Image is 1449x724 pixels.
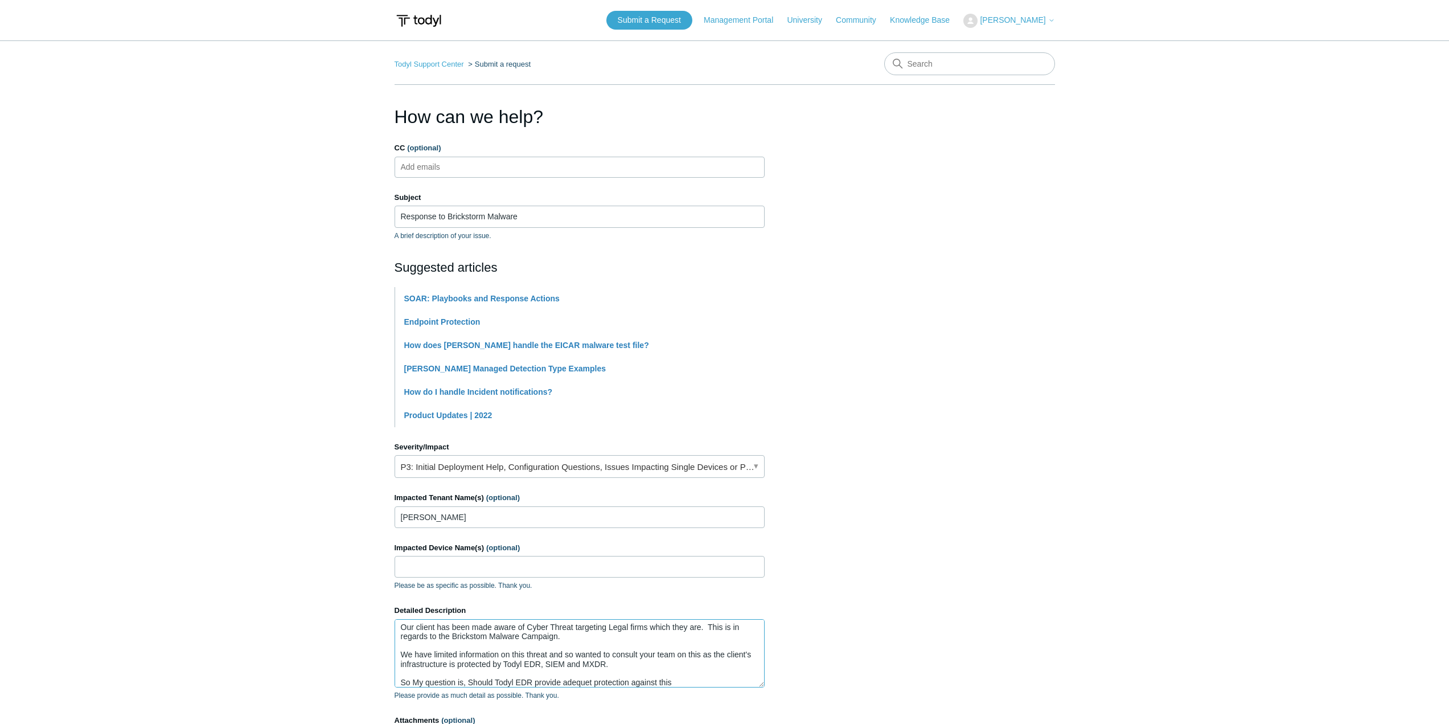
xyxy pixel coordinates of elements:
[395,258,765,277] h2: Suggested articles
[404,294,560,303] a: SOAR: Playbooks and Response Actions
[486,493,520,502] span: (optional)
[395,60,466,68] li: Todyl Support Center
[395,231,765,241] p: A brief description of your issue.
[395,542,765,554] label: Impacted Device Name(s)
[404,411,492,420] a: Product Updates | 2022
[395,60,464,68] a: Todyl Support Center
[407,144,441,152] span: (optional)
[395,103,765,130] h1: How can we help?
[395,580,765,591] p: Please be as specific as possible. Thank you.
[395,441,765,453] label: Severity/Impact
[395,142,765,154] label: CC
[466,60,531,68] li: Submit a request
[704,14,785,26] a: Management Portal
[486,543,520,552] span: (optional)
[787,14,833,26] a: University
[980,15,1045,24] span: [PERSON_NAME]
[395,192,765,203] label: Subject
[395,492,765,504] label: Impacted Tenant Name(s)
[884,52,1055,75] input: Search
[404,364,606,373] a: [PERSON_NAME] Managed Detection Type Examples
[836,14,888,26] a: Community
[395,690,765,701] p: Please provide as much detail as possible. Thank you.
[404,317,481,326] a: Endpoint Protection
[963,14,1054,28] button: [PERSON_NAME]
[395,10,443,31] img: Todyl Support Center Help Center home page
[890,14,961,26] a: Knowledge Base
[396,158,464,175] input: Add emails
[395,455,765,478] a: P3: Initial Deployment Help, Configuration Questions, Issues Impacting Single Devices or Past Out...
[395,605,765,616] label: Detailed Description
[606,11,692,30] a: Submit a Request
[404,387,553,396] a: How do I handle Incident notifications?
[404,341,649,350] a: How does [PERSON_NAME] handle the EICAR malware test file?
